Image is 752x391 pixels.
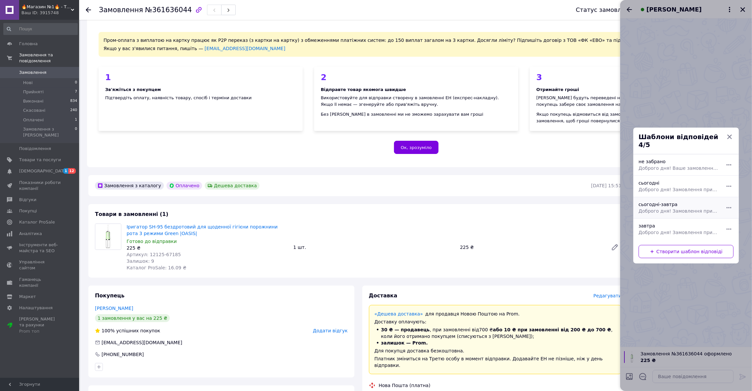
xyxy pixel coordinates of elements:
[19,180,61,192] span: Показники роботи компанії
[70,107,77,113] span: 240
[95,182,164,190] div: Замовлення з каталогу
[636,177,722,195] div: сьогодні
[639,245,734,258] button: Створити шаблон відповіді
[75,126,77,138] span: 0
[99,32,734,57] div: Пром-оплата з виплатою на картку працює як P2P переказ (з картки на картку) з обмеженнями платіжн...
[19,316,61,334] span: [PERSON_NAME] та рахунки
[23,117,44,123] span: Оплачені
[19,219,55,225] span: Каталог ProSale
[377,382,432,389] div: Нова Пошта (платна)
[127,252,181,257] span: Артикул: 12125-67185
[63,168,68,174] span: 1
[394,141,439,154] button: Ок, зрозуміло
[19,231,42,237] span: Аналітика
[19,52,79,64] span: Замовлення та повідомлення
[457,243,606,252] div: 225 ₴
[576,7,637,13] div: Статус замовлення
[375,311,423,316] a: «Дешева доставка»
[95,306,133,311] a: [PERSON_NAME]
[639,133,726,149] span: Шаблони відповідей 4/5
[19,294,36,300] span: Маркет
[86,7,91,13] div: Повернутися назад
[205,46,286,51] a: [EMAIL_ADDRESS][DOMAIN_NAME]
[101,351,144,358] div: [PHONE_NUMBER]
[19,197,36,203] span: Відгуки
[19,242,61,254] span: Інструменти веб-майстра та SEO
[21,4,71,10] span: 🔥Магазин №1🔥 - Товаров для дома
[127,224,278,236] a: Іригатор SH-95 бездротовий для щоденної гігієни порожнини рота 3 режими Green |OASIS|
[23,98,44,104] span: Виконані
[636,198,722,217] div: сьогодні-завтра
[639,229,719,236] span: Доброго дня! Замовлення прийнято, завтра відправка буде 😊
[375,326,616,340] li: , при замовленні від 700 ₴ , коли його отримано покупцем (списуються з [PERSON_NAME]);
[19,328,61,334] div: Prom топ
[95,224,121,250] img: Іригатор SH-95 бездротовий для щоденної гігієни порожнини рота 3 режими Green |OASIS|
[95,292,125,299] span: Покупець
[166,182,202,190] div: Оплачено
[19,259,61,271] span: Управління сайтом
[104,45,729,52] div: Якщо у вас з'явилися питання, пишіть —
[19,277,61,288] span: Гаманець компанії
[95,327,160,334] div: успішних покупок
[19,305,53,311] span: Налаштування
[21,10,79,16] div: Ваш ID: 3915748
[23,126,75,138] span: Замовлення з [PERSON_NAME]
[321,73,512,81] div: 2
[375,318,616,325] div: Доставку оплачують:
[127,258,154,264] span: Залишок: 9
[369,292,398,299] span: Доставка
[321,111,512,118] div: Без [PERSON_NAME] в замовленні ми не зможемо зарахувати вам гроші
[639,165,719,171] span: Доброго дня! Ваше замовлення на відділенні вже декілька днів, встигніть забрати 😊
[127,265,186,270] span: Каталог ProSale: 16.09 ₴
[95,211,168,217] span: Товари в замовленні (1)
[127,239,177,244] span: Готово до відправки
[70,98,77,104] span: 834
[321,87,406,92] b: Відправте товар якомога швидше
[639,186,719,193] span: Доброго дня! Замовлення прийнято, сьогодні відправка буде 😊
[75,117,77,123] span: 1
[593,293,621,298] span: Редагувати
[95,314,170,322] div: 1 замовлення у вас на 225 ₴
[75,80,77,86] span: 0
[23,89,44,95] span: Прийняті
[608,241,621,254] a: Редагувати
[536,95,727,108] div: [PERSON_NAME] будуть переведені на ваш рахунок за 24 години після того, як покупець забере своє з...
[3,23,78,35] input: Пошук
[639,208,719,214] span: Доброго дня! Замовлення прийнято, сьогодні-завтра відправка буде 😊
[381,340,428,346] span: залишок — Prom.
[102,340,182,345] span: [EMAIL_ADDRESS][DOMAIN_NAME]
[536,73,727,81] div: 3
[591,183,621,188] time: [DATE] 15:51
[375,347,616,354] div: Для покупця доставка безкоштовна.
[19,70,46,75] span: Замовлення
[19,157,61,163] span: Товари та послуги
[401,145,432,150] span: Ок, зрозуміло
[99,6,143,14] span: Замовлення
[75,89,77,95] span: 7
[19,41,38,47] span: Головна
[19,146,51,152] span: Повідомлення
[105,73,296,81] div: 1
[636,220,722,238] div: завтра
[321,95,512,108] div: Використовуйте для відправки створену в замовленні ЕН (експрес-накладну). Якщо її немає — згенеру...
[375,311,616,317] div: для продавця Новою Поштою на Prom.
[375,355,616,369] div: Платник зміниться на Третю особу в момент відправки. Додавайте ЕН не пізніше, ніж у день відправки.
[145,6,192,14] span: №361636044
[205,182,259,190] div: Дешева доставка
[19,168,68,174] span: [DEMOGRAPHIC_DATA]
[102,328,115,333] span: 100%
[68,168,76,174] span: 12
[23,107,45,113] span: Скасовані
[381,327,430,332] span: 30 ₴ — продавець
[105,95,296,101] div: Підтвердіть оплату, наявність товару, спосіб і терміни доставки
[105,87,161,92] b: Зв'яжіться з покупцем
[536,111,727,124] div: Якщо покупець відмовиться від замовлення — відкличте посилку та скасуйте замовлення, щоб гроші по...
[493,327,611,332] span: або 10 ₴ при замовленні від 200 ₴ до 700 ₴
[536,87,579,92] b: Отримайте гроші
[291,243,458,252] div: 1 шт.
[23,80,33,86] span: Нові
[636,156,722,174] div: не забрано
[127,245,288,251] div: 225 ₴
[19,208,37,214] span: Покупці
[313,328,347,333] span: Додати відгук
